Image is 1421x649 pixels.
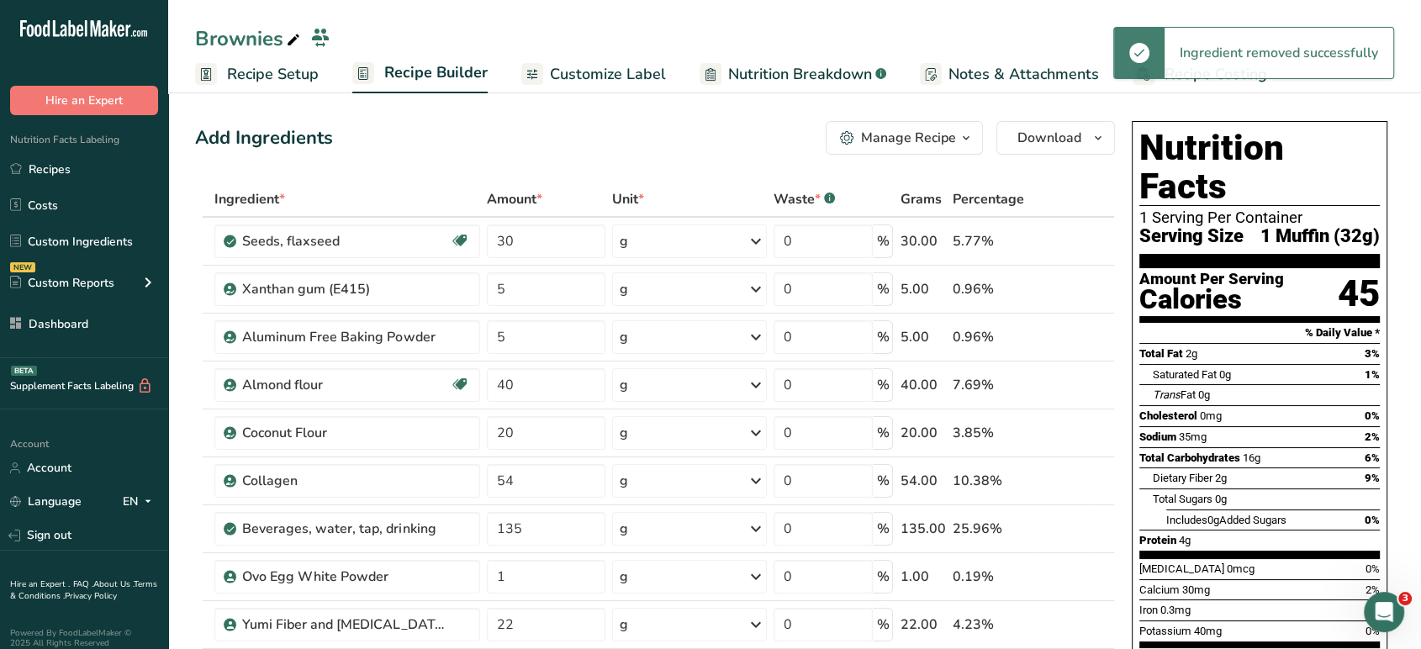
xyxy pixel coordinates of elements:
[900,279,945,299] div: 5.00
[550,63,666,86] span: Customize Label
[1139,583,1180,596] span: Calcium
[1215,493,1227,505] span: 0g
[1200,409,1222,422] span: 0mg
[620,519,628,539] div: g
[1179,534,1191,546] span: 4g
[952,519,1035,539] div: 25.96%
[1153,472,1212,484] span: Dietary Fiber
[952,615,1035,635] div: 4.23%
[521,55,666,93] a: Customize Label
[728,63,872,86] span: Nutrition Breakdown
[242,279,452,299] div: Xanthan gum (E415)
[195,55,319,93] a: Recipe Setup
[1366,562,1380,575] span: 0%
[952,471,1035,491] div: 10.38%
[1139,288,1284,312] div: Calories
[620,231,628,251] div: g
[1166,514,1286,526] span: Includes Added Sugars
[948,63,1099,86] span: Notes & Attachments
[65,590,117,602] a: Privacy Policy
[1139,562,1224,575] span: [MEDICAL_DATA]
[10,628,158,648] div: Powered By FoodLabelMaker © 2025 All Rights Reserved
[952,375,1035,395] div: 7.69%
[826,121,983,155] button: Manage Recipe
[93,578,134,590] a: About Us .
[620,471,628,491] div: g
[487,189,542,209] span: Amount
[10,86,158,115] button: Hire an Expert
[1017,128,1081,148] span: Download
[242,471,452,491] div: Collagen
[952,279,1035,299] div: 0.96%
[952,231,1035,251] div: 5.77%
[1365,514,1380,526] span: 0%
[1243,451,1260,464] span: 16g
[10,578,157,602] a: Terms & Conditions .
[900,189,941,209] span: Grams
[1219,368,1231,381] span: 0g
[900,519,945,539] div: 135.00
[1165,28,1393,78] div: Ingredient removed successfully
[1139,409,1197,422] span: Cholesterol
[900,327,945,347] div: 5.00
[1139,226,1244,247] span: Serving Size
[1365,347,1380,360] span: 3%
[861,128,956,148] div: Manage Recipe
[242,519,452,539] div: Beverages, water, tap, drinking
[73,578,93,590] a: FAQ .
[1139,272,1284,288] div: Amount Per Serving
[1365,430,1380,443] span: 2%
[952,423,1035,443] div: 3.85%
[900,567,945,587] div: 1.00
[620,279,628,299] div: g
[700,55,886,93] a: Nutrition Breakdown
[1139,430,1176,443] span: Sodium
[10,578,70,590] a: Hire an Expert .
[1153,388,1181,401] i: Trans
[612,189,644,209] span: Unit
[1260,226,1380,247] span: 1 Muffin (32g)
[1139,625,1191,637] span: Potassium
[620,375,628,395] div: g
[242,615,452,635] div: Yumi Fiber and [MEDICAL_DATA] Blend
[1139,534,1176,546] span: Protein
[10,274,114,292] div: Custom Reports
[1153,493,1212,505] span: Total Sugars
[1338,272,1380,316] div: 45
[1160,604,1191,616] span: 0.3mg
[1153,368,1217,381] span: Saturated Fat
[242,231,450,251] div: Seeds, flaxseed
[620,615,628,635] div: g
[1139,604,1158,616] span: Iron
[1139,323,1380,343] section: % Daily Value *
[1365,368,1380,381] span: 1%
[900,231,945,251] div: 30.00
[1207,514,1219,526] span: 0g
[952,567,1035,587] div: 0.19%
[242,423,452,443] div: Coconut Flour
[195,124,333,152] div: Add Ingredients
[996,121,1115,155] button: Download
[920,55,1099,93] a: Notes & Attachments
[214,189,285,209] span: Ingredient
[1365,472,1380,484] span: 9%
[620,567,628,587] div: g
[11,366,37,376] div: BETA
[195,24,304,54] div: Brownies
[1194,625,1222,637] span: 40mg
[242,567,452,587] div: Ovo Egg White Powder
[1365,451,1380,464] span: 6%
[952,189,1023,209] span: Percentage
[900,471,945,491] div: 54.00
[620,423,628,443] div: g
[620,327,628,347] div: g
[1186,347,1197,360] span: 2g
[900,615,945,635] div: 22.00
[900,375,945,395] div: 40.00
[1182,583,1210,596] span: 30mg
[1139,451,1240,464] span: Total Carbohydrates
[10,487,82,516] a: Language
[352,54,488,94] a: Recipe Builder
[10,262,35,272] div: NEW
[1364,592,1404,632] iframe: Intercom live chat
